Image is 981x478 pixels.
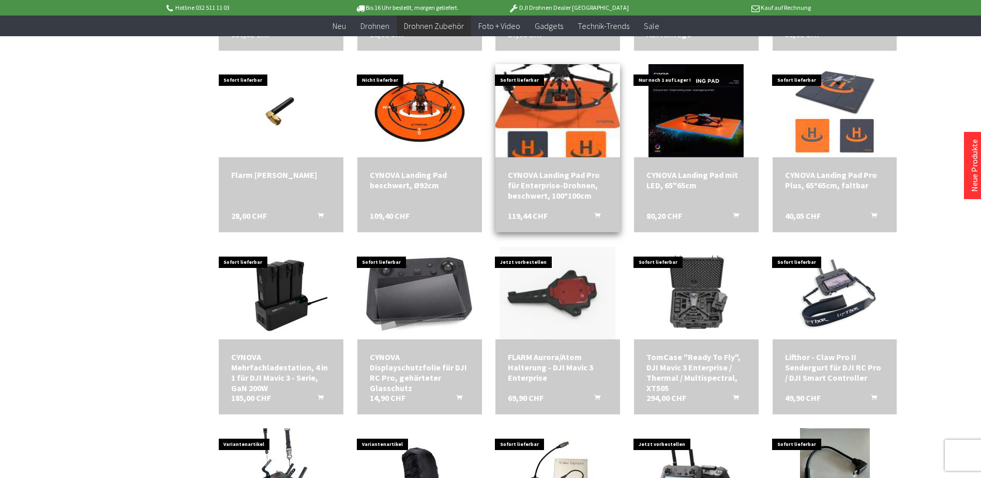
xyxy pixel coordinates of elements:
[858,393,883,406] button: In den Warenkorb
[785,170,885,190] div: CYNOVA Landing Pad Pro Plus, 65*65cm, faltbar
[231,170,331,180] div: Flarm [PERSON_NAME]
[231,352,331,393] div: CYNOVA Mehrfachladestation, 4 in 1 für DJI Mavic 3 - Serie, GaN 200W
[373,64,466,157] img: CYNOVA Landing Pad beschwert, Ø92cm
[646,170,746,190] div: CYNOVA Landing Pad mit LED, 65"65cm
[646,393,686,403] span: 294,00 CHF
[650,2,811,14] p: Kauf auf Rechnung
[500,246,616,339] img: FLARM Aurora/Atom Halterung - DJI Mavic 3 Enterprise
[471,16,527,37] a: Foto + Video
[785,170,885,190] a: CYNOVA Landing Pad Pro Plus, 65*65cm, faltbar 40,05 CHF In den Warenkorb
[404,21,464,31] span: Drohnen Zubehör
[478,21,520,31] span: Foto + Video
[508,393,544,403] span: 69,90 CHF
[646,352,746,393] a: TomCase "Ready To Fly", DJI Mavic 3 Enterprise / Thermal / Multispectral, XT505 294,00 CHF In den...
[720,393,745,406] button: In den Warenkorb
[370,211,410,221] span: 109,40 CHF
[508,211,548,221] span: 119,44 CHF
[858,211,883,224] button: In den Warenkorb
[370,352,470,393] a: CYNOVA Displayschutzfolie für DJI RC Pro, gehärteter Glasschutz 14,90 CHF In den Warenkorb
[969,139,979,192] a: Neue Produkte
[360,21,389,31] span: Drohnen
[535,21,563,31] span: Gadgets
[325,16,353,37] a: Neu
[785,352,885,383] a: Lifthor - Claw Pro II Sendergurt für DJI RC Pro / DJI Smart Controller 49,90 CHF In den Warenkorb
[634,251,759,335] img: TomCase "Ready To Fly", DJI Mavic 3 Enterprise / Thermal / Multispectral, XT505
[582,393,607,406] button: In den Warenkorb
[508,352,608,383] div: FLARM Aurora/Atom Halterung - DJI Mavic 3 Enterprise
[527,16,570,37] a: Gadgets
[353,16,397,37] a: Drohnen
[231,211,267,221] span: 28,00 CHF
[582,211,607,224] button: In den Warenkorb
[784,246,886,339] img: Lifthor - Claw Pro II Sendergurt für DJI RC Pro / DJI Smart Controller
[231,170,331,180] a: Flarm [PERSON_NAME] 28,00 CHF In den Warenkorb
[785,211,821,221] span: 40,05 CHF
[231,393,271,403] span: 185,00 CHF
[648,64,744,157] img: CYNOVA Landing Pad mit LED, 65"65cm
[646,211,682,221] span: 80,20 CHF
[231,352,331,393] a: CYNOVA Mehrfachladestation, 4 in 1 für DJI Mavic 3 - Serie, GaN 200W 185,00 CHF In den Warenkorb
[508,352,608,383] a: FLARM Aurora/Atom Halterung - DJI Mavic 3 Enterprise 69,90 CHF In den Warenkorb
[493,46,623,176] img: CYNOVA Landing Pad Pro für Enterprise-Drohnen, beschwert, 100*100cm
[644,21,659,31] span: Sale
[785,352,885,383] div: Lifthor - Claw Pro II Sendergurt für DJI RC Pro / DJI Smart Controller
[788,64,881,157] img: CYNOVA Landing Pad Pro Plus, 65*65cm, faltbar
[165,2,326,14] p: Hotline 032 511 11 03
[637,16,667,37] a: Sale
[357,246,481,339] img: CYNOVA Displayschutzfolie für DJI RC Pro, gehärteter Glasschutz
[570,16,637,37] a: Technik-Trends
[305,393,330,406] button: In den Warenkorb
[397,16,471,37] a: Drohnen Zubehör
[370,170,470,190] a: CYNOVA Landing Pad beschwert, Ø92cm 109,40 CHF
[508,170,608,201] div: CYNOVA Landing Pad Pro für Enterprise-Drohnen, beschwert, 100*100cm
[646,352,746,393] div: TomCase "Ready To Fly", DJI Mavic 3 Enterprise / Thermal / Multispectral, XT505
[219,72,343,151] img: Flarm Aurora Antenne
[578,21,629,31] span: Technik-Trends
[370,352,470,393] div: CYNOVA Displayschutzfolie für DJI RC Pro, gehärteter Glasschutz
[444,393,469,406] button: In den Warenkorb
[326,2,488,14] p: Bis 16 Uhr bestellt, morgen geliefert.
[785,393,821,403] span: 49,90 CHF
[508,170,608,201] a: CYNOVA Landing Pad Pro für Enterprise-Drohnen, beschwert, 100*100cm 119,44 CHF In den Warenkorb
[234,246,327,339] img: CYNOVA Mehrfachladestation, 4 in 1 für DJI Mavic 3 - Serie, GaN 200W
[646,170,746,190] a: CYNOVA Landing Pad mit LED, 65"65cm 80,20 CHF In den Warenkorb
[305,211,330,224] button: In den Warenkorb
[370,393,405,403] span: 14,90 CHF
[488,2,649,14] p: DJI Drohnen Dealer [GEOGRAPHIC_DATA]
[333,21,346,31] span: Neu
[370,170,470,190] div: CYNOVA Landing Pad beschwert, Ø92cm
[720,211,745,224] button: In den Warenkorb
